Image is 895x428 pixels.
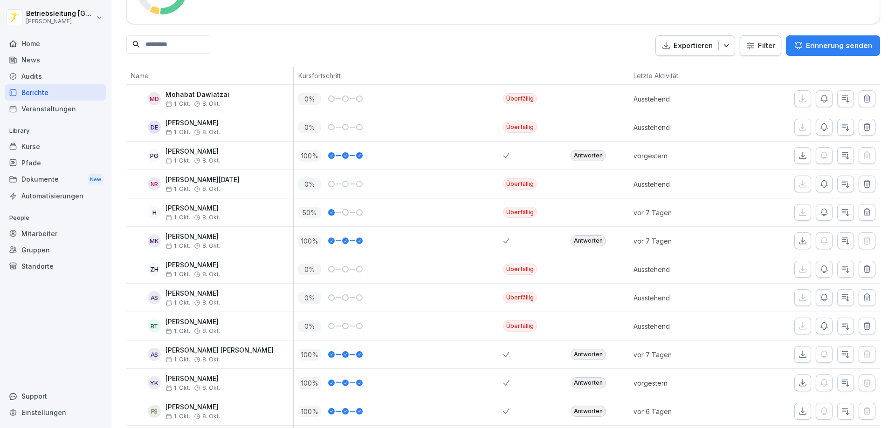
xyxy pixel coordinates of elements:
p: [PERSON_NAME] [165,403,220,411]
p: vor 7 Tagen [633,350,734,360]
div: Überfällig [503,178,537,190]
span: 1. Okt. [165,186,190,192]
span: 8. Okt. [202,385,220,391]
div: Antworten [571,406,606,417]
a: Einstellungen [5,404,106,421]
a: Veranstaltungen [5,101,106,117]
p: [PERSON_NAME] [165,318,220,326]
div: Filter [746,41,775,50]
div: Support [5,388,106,404]
span: 1. Okt. [165,328,190,334]
span: 8. Okt. [202,356,220,363]
span: 8. Okt. [202,328,220,334]
a: DokumenteNew [5,171,106,188]
p: [PERSON_NAME] [165,375,220,383]
p: Erinnerung senden [806,41,872,51]
span: 1. Okt. [165,271,190,278]
span: 1. Okt. [165,413,190,420]
span: 1. Okt. [165,356,190,363]
div: PG [148,149,161,162]
p: Mohabat Dawlatzai [165,91,229,99]
div: Antworten [571,349,606,360]
div: Dokumente [5,171,106,188]
div: H [148,206,161,219]
span: 1. Okt. [165,101,190,107]
div: MD [148,92,161,105]
p: Ausstehend [633,293,734,303]
span: 8. Okt. [202,101,220,107]
p: Ausstehend [633,321,734,331]
p: 0 % [298,93,321,105]
p: 0 % [298,178,321,190]
p: Ausstehend [633,265,734,274]
p: 100 % [298,235,321,247]
span: 1. Okt. [165,214,190,221]
p: 0 % [298,264,321,275]
p: vor 7 Tagen [633,208,734,217]
p: 50 % [298,207,321,218]
span: 1. Okt. [165,129,190,136]
p: [PERSON_NAME] [165,233,220,241]
a: Pfade [5,155,106,171]
div: New [88,174,103,185]
span: 8. Okt. [202,157,220,164]
span: 8. Okt. [202,129,220,136]
p: 0 % [298,292,321,304]
a: Berichte [5,84,106,101]
button: Filter [740,36,781,56]
div: MK [148,234,161,247]
a: Audits [5,68,106,84]
p: Name [131,71,289,81]
button: Erinnerung senden [786,35,880,56]
p: Ausstehend [633,179,734,189]
p: [PERSON_NAME] [165,290,220,298]
span: 8. Okt. [202,413,220,420]
p: Betriebsleitung [GEOGRAPHIC_DATA] [26,10,94,18]
div: Überfällig [503,292,537,303]
span: 1. Okt. [165,385,190,391]
a: Kurse [5,138,106,155]
p: People [5,211,106,225]
a: News [5,52,106,68]
span: 8. Okt. [202,186,220,192]
div: Standorte [5,258,106,274]
p: Kursfortschritt [298,71,498,81]
div: AS [148,291,161,304]
div: DE [148,121,161,134]
p: [PERSON_NAME] [26,18,94,25]
div: NR [148,177,161,190]
p: vor 7 Tagen [633,236,734,246]
span: 1. Okt. [165,243,190,249]
a: Automatisierungen [5,188,106,204]
div: AS [148,348,161,361]
span: 1. Okt. [165,299,190,306]
p: vor 6 Tagen [633,407,734,416]
p: Library [5,123,106,138]
div: Antworten [571,150,606,161]
span: 8. Okt. [202,299,220,306]
p: 100 % [298,150,321,162]
div: BT [148,319,161,333]
p: Letzte Aktivität [633,71,729,81]
div: YK [148,376,161,389]
div: Antworten [571,235,606,246]
p: 0 % [298,122,321,133]
p: [PERSON_NAME] [165,148,220,156]
div: Überfällig [503,320,537,332]
p: Exportieren [674,41,713,51]
div: Überfällig [503,207,537,218]
p: 100 % [298,349,321,360]
p: vorgestern [633,151,734,161]
div: Überfällig [503,122,537,133]
div: Überfällig [503,93,537,104]
p: 100 % [298,406,321,417]
a: Gruppen [5,242,106,258]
